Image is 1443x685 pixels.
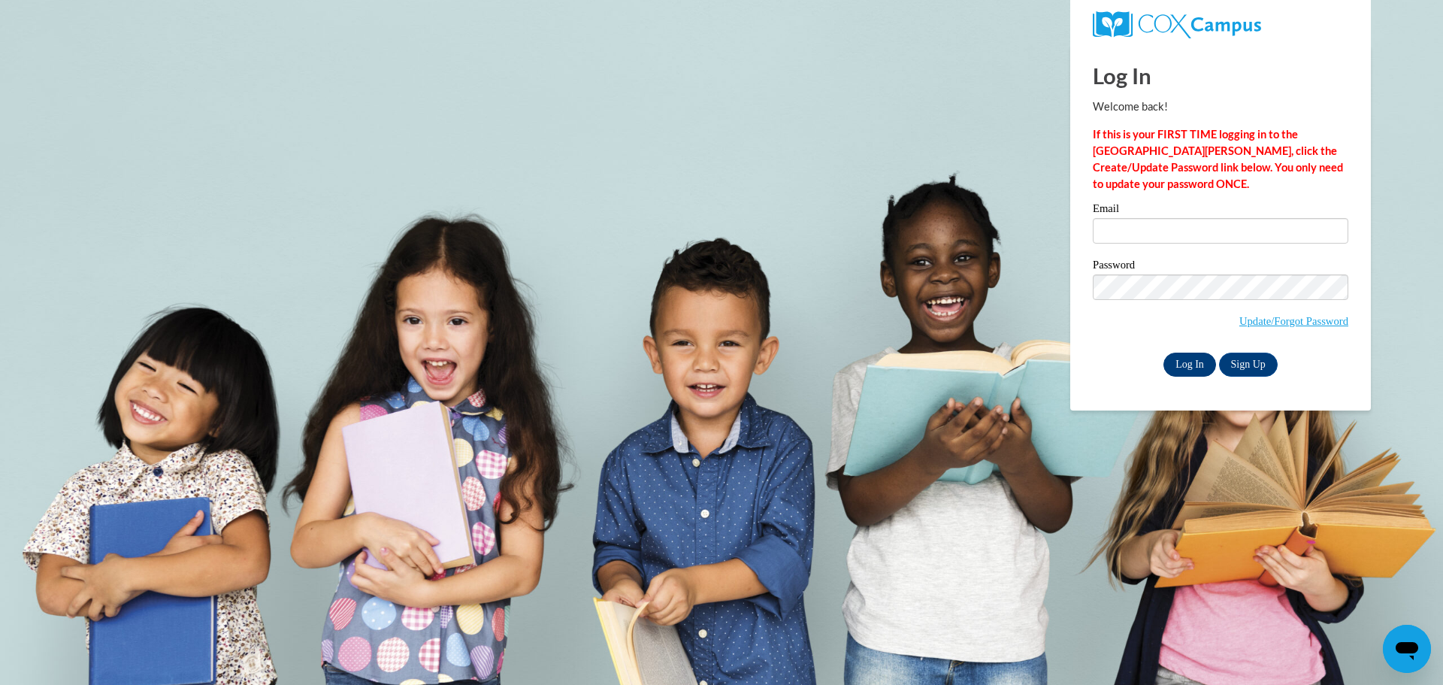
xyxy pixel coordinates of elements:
[1219,353,1278,377] a: Sign Up
[1093,11,1261,38] img: COX Campus
[1383,625,1431,673] iframe: Button to launch messaging window
[1093,128,1343,190] strong: If this is your FIRST TIME logging in to the [GEOGRAPHIC_DATA][PERSON_NAME], click the Create/Upd...
[1239,315,1348,327] a: Update/Forgot Password
[1093,99,1348,115] p: Welcome back!
[1093,259,1348,274] label: Password
[1093,11,1348,38] a: COX Campus
[1163,353,1216,377] input: Log In
[1093,203,1348,218] label: Email
[1093,60,1348,91] h1: Log In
